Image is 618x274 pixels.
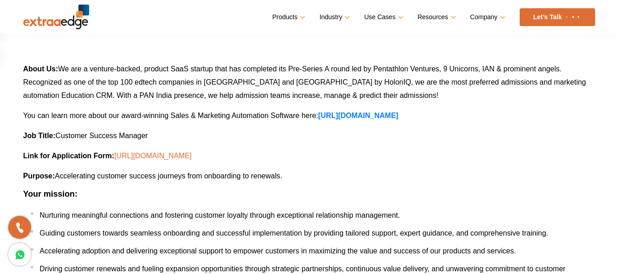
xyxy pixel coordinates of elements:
span: Accelerating customer success journeys from onboarding to renewals. [55,172,282,180]
b: Link for Application Form: [23,152,114,160]
b: Purpose: [23,172,55,180]
a: Company [470,11,504,24]
a: Industry [319,11,348,24]
a: Resources [418,11,454,24]
a: Let’s Talk [520,8,595,26]
span: Nurturing meaningful connections and fostering customer loyalty through exceptional relationship ... [40,211,400,219]
span: Guiding customers towards seamless onboarding and successful implementation by providing tailored... [40,229,548,237]
span: We are a venture-backed, product SaaS startup that has completed its Pre-Series A round led by Pe... [23,65,586,99]
span: You can learn more about our award-winning Sales & Marketing Automation Software here: [23,112,318,119]
b: : [53,132,55,140]
a: Products [272,11,303,24]
b: Job Title [23,132,54,140]
a: Use Cases [364,11,401,24]
a: [URL][DOMAIN_NAME] [114,152,192,160]
a: [URL][DOMAIN_NAME] [318,112,398,119]
span: Accelerating adoption and delivering exceptional support to empower customers in maximizing the v... [40,247,516,255]
span: Customer Success Manager [55,132,148,140]
h3: Your mission: [23,189,595,199]
b: : [56,65,58,73]
b: About Us [23,65,56,73]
